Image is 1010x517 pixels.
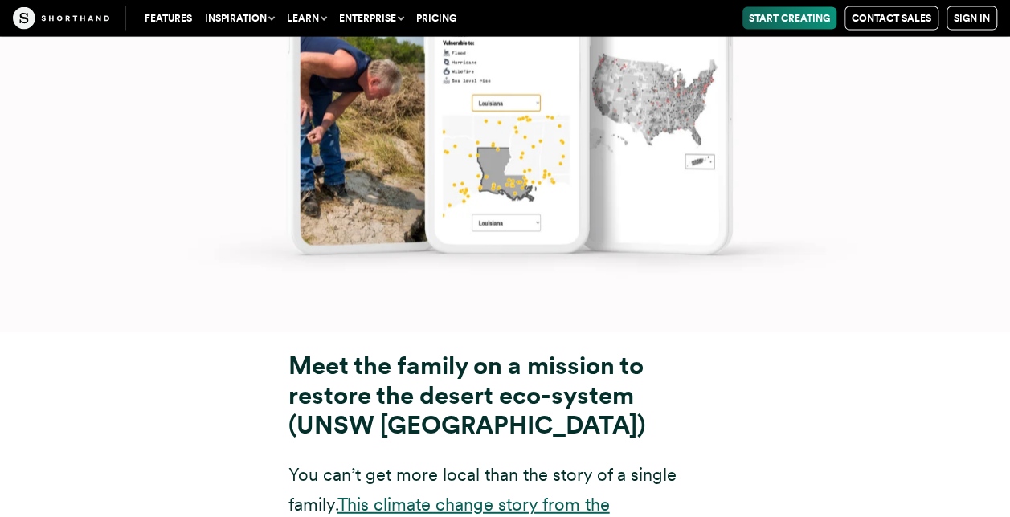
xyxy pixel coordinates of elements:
[280,7,333,30] button: Learn
[288,351,645,440] strong: Meet the family on a mission to restore the desert eco-system (UNSW [GEOGRAPHIC_DATA])
[198,7,280,30] button: Inspiration
[410,7,463,30] a: Pricing
[742,7,836,30] a: Start Creating
[947,6,997,31] a: Sign in
[13,7,109,30] img: The Craft
[333,7,410,30] button: Enterprise
[844,6,938,31] a: Contact Sales
[138,7,198,30] a: Features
